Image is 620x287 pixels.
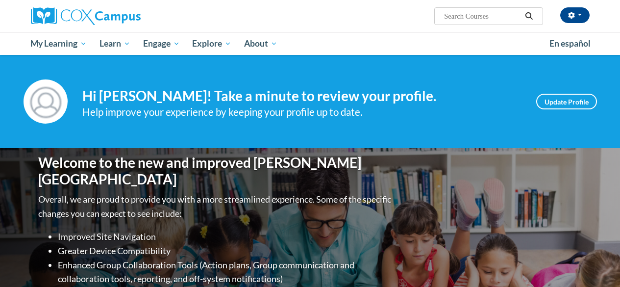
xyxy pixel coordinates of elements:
[560,7,590,23] button: Account Settings
[25,32,94,55] a: My Learning
[93,32,137,55] a: Learn
[549,38,591,49] span: En español
[82,104,521,120] div: Help improve your experience by keeping your profile up to date.
[38,155,394,187] h1: Welcome to the new and improved [PERSON_NAME][GEOGRAPHIC_DATA]
[521,10,536,22] button: Search
[143,38,180,50] span: Engage
[536,94,597,109] a: Update Profile
[581,248,612,279] iframe: Button to launch messaging window
[24,32,597,55] div: Main menu
[99,38,130,50] span: Learn
[443,10,521,22] input: Search Courses
[31,7,207,25] a: Cox Campus
[543,33,597,54] a: En español
[31,7,141,25] img: Cox Campus
[192,38,231,50] span: Explore
[137,32,186,55] a: Engage
[58,244,394,258] li: Greater Device Compatibility
[244,38,277,50] span: About
[82,88,521,104] h4: Hi [PERSON_NAME]! Take a minute to review your profile.
[30,38,87,50] span: My Learning
[238,32,284,55] a: About
[58,230,394,244] li: Improved Site Navigation
[186,32,238,55] a: Explore
[58,258,394,287] li: Enhanced Group Collaboration Tools (Action plans, Group communication and collaboration tools, re...
[24,79,68,124] img: Profile Image
[38,192,394,221] p: Overall, we are proud to provide you with a more streamlined experience. Some of the specific cha...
